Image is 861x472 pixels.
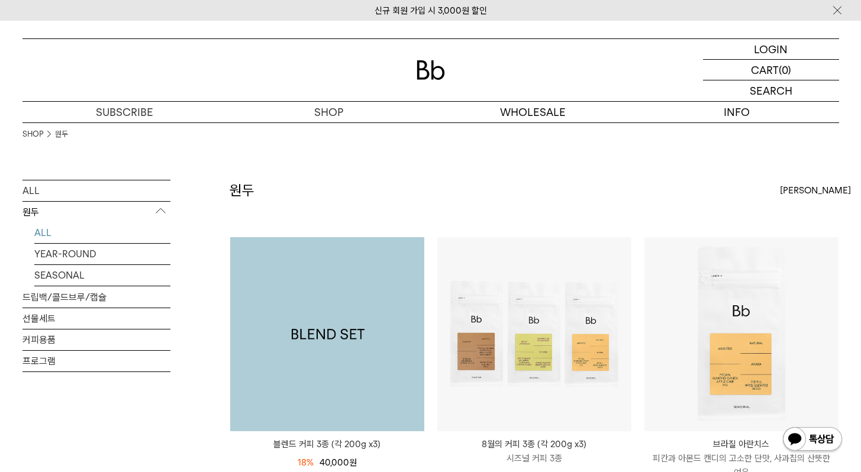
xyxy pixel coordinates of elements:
p: WHOLESALE [431,102,635,122]
a: CART (0) [703,60,839,80]
a: ALL [22,180,170,201]
img: 카카오톡 채널 1:1 채팅 버튼 [782,426,843,454]
a: 선물세트 [22,308,170,329]
span: 40,000 [320,457,357,468]
a: SHOP [227,102,431,122]
img: 브라질 아란치스 [644,237,839,431]
a: 커피용품 [22,329,170,350]
img: 로고 [417,60,445,80]
a: YEAR-ROUND [34,244,170,264]
a: 원두 [55,128,68,140]
p: 시즈널 커피 3종 [437,451,631,465]
p: SEARCH [750,80,792,101]
p: INFO [635,102,839,122]
a: SEASONAL [34,265,170,286]
a: LOGIN [703,39,839,60]
a: 블렌드 커피 3종 (각 200g x3) [230,437,424,451]
p: LOGIN [754,39,788,59]
p: 브라질 아란치스 [644,437,839,451]
p: (0) [779,60,791,80]
span: 원 [349,457,357,468]
a: 8월의 커피 3종 (각 200g x3) 시즈널 커피 3종 [437,437,631,465]
a: 신규 회원 가입 시 3,000원 할인 [375,5,487,16]
a: 드립백/콜드브루/캡슐 [22,287,170,308]
p: CART [751,60,779,80]
p: 8월의 커피 3종 (각 200g x3) [437,437,631,451]
img: 8월의 커피 3종 (각 200g x3) [437,237,631,431]
a: SHOP [22,128,43,140]
a: SUBSCRIBE [22,102,227,122]
h2: 원두 [230,180,254,201]
a: 블렌드 커피 3종 (각 200g x3) [230,237,424,431]
a: 프로그램 [22,351,170,371]
a: ALL [34,222,170,243]
span: [PERSON_NAME] [780,183,851,198]
div: 18% [298,455,314,470]
p: 원두 [22,202,170,223]
img: 1000001179_add2_053.png [230,237,424,431]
